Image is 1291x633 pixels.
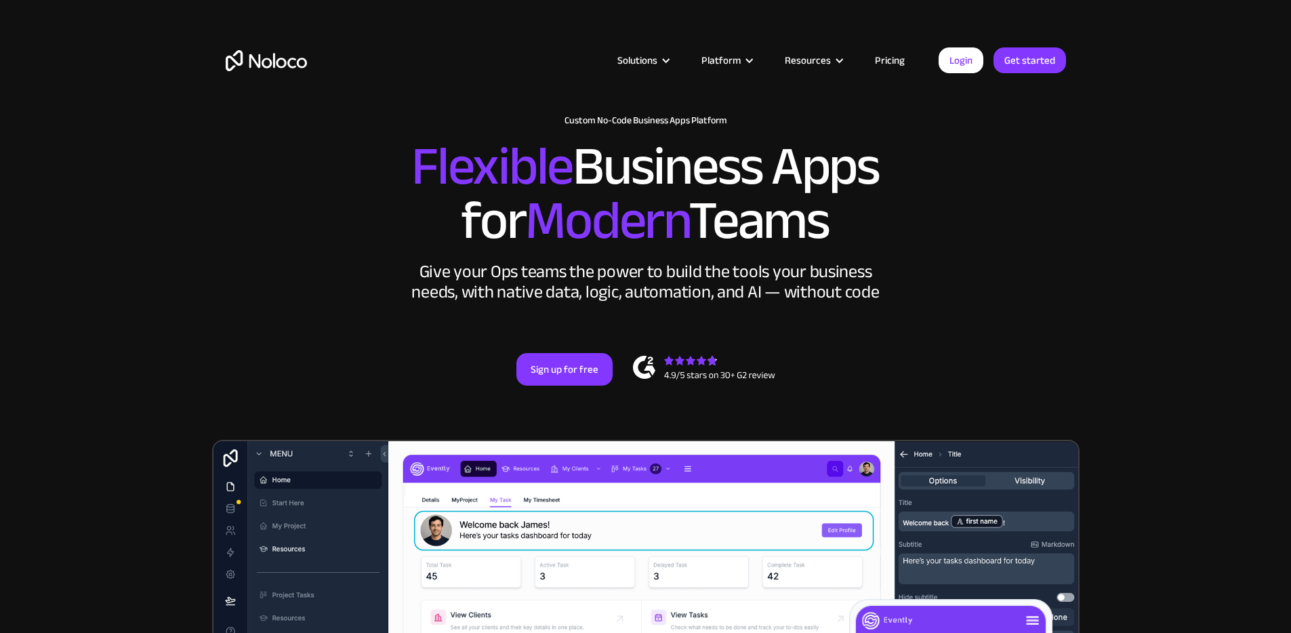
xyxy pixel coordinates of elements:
[684,52,768,69] div: Platform
[858,52,922,69] a: Pricing
[993,47,1066,73] a: Get started
[525,170,689,271] span: Modern
[600,52,684,69] div: Solutions
[516,353,613,386] a: Sign up for free
[617,52,657,69] div: Solutions
[768,52,858,69] div: Resources
[939,47,983,73] a: Login
[701,52,741,69] div: Platform
[409,262,883,302] div: Give your Ops teams the power to build the tools your business needs, with native data, logic, au...
[785,52,831,69] div: Resources
[226,140,1066,248] h2: Business Apps for Teams
[226,50,307,71] a: home
[411,116,573,217] span: Flexible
